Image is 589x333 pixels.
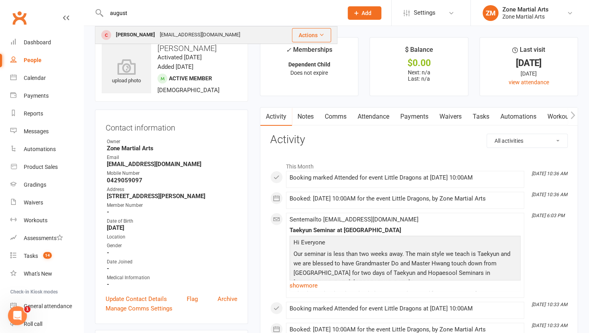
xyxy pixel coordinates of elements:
span: 14 [43,252,52,259]
strong: Zone Martial Arts [107,145,237,152]
li: This Month [270,158,568,171]
div: Address [107,186,237,193]
strong: Dependent Child [288,61,330,68]
a: Tasks [467,108,495,126]
div: People [24,57,42,63]
a: Tasks 14 [10,247,83,265]
div: Reports [24,110,43,117]
div: Date of Birth [107,218,237,225]
div: What's New [24,271,52,277]
a: Messages [10,123,83,140]
time: Added [DATE] [157,63,193,70]
div: [DATE] [487,59,570,67]
a: Payments [395,108,434,126]
a: show more [290,280,521,291]
span: Settings [414,4,436,22]
a: Waivers [10,194,83,212]
a: Comms [319,108,352,126]
a: Notes [292,108,319,126]
a: Waivers [434,108,467,126]
div: Gender [107,242,237,250]
a: Manage Comms Settings [106,304,172,313]
strong: - [107,265,237,272]
div: Calendar [24,75,46,81]
a: Archive [218,294,237,304]
a: Flag [187,294,198,304]
div: [DATE] [487,69,570,78]
div: Payments [24,93,49,99]
i: [DATE] 10:36 AM [532,171,567,176]
div: Booked: [DATE] 10:00AM for the event Little Dragons, by Zone Martial Arts [290,195,521,202]
input: Search... [104,8,337,19]
div: upload photo [102,59,151,85]
strong: - [107,281,237,288]
i: [DATE] 10:33 AM [532,323,567,328]
div: Mobile Number [107,170,237,177]
div: ZM [483,5,498,21]
a: Assessments [10,229,83,247]
div: Gradings [24,182,46,188]
a: Activity [260,108,292,126]
div: Member Number [107,202,237,209]
i: [DATE] 10:36 AM [532,192,567,197]
i: [DATE] 10:33 AM [532,302,567,307]
a: Product Sales [10,158,83,176]
div: Memberships [286,45,332,59]
div: Automations [24,146,56,152]
div: Booking marked Attended for event Little Dragons at [DATE] 10:00AM [290,174,521,181]
strong: [STREET_ADDRESS][PERSON_NAME] [107,193,237,200]
a: view attendance [508,79,549,85]
div: Roll call [24,321,42,327]
a: Attendance [352,108,395,126]
div: Owner [107,138,237,146]
div: Booked: [DATE] 10:00AM for the event Little Dragons, by Zone Martial Arts [290,326,521,333]
i: ✓ [286,46,291,54]
span: 1 [24,306,30,312]
strong: [EMAIL_ADDRESS][DOMAIN_NAME] [107,161,237,168]
p: Hi Everyone [292,238,519,249]
div: Zone Martial Arts [502,13,549,20]
div: Assessments [24,235,63,241]
a: Workouts [542,108,580,126]
button: Actions [292,28,331,42]
div: Tasks [24,253,38,259]
strong: [DATE] [107,224,237,231]
a: Payments [10,87,83,105]
div: Taekyun Seminar at [GEOGRAPHIC_DATA] [290,227,521,234]
button: Add [348,6,381,20]
div: Location [107,233,237,241]
strong: - [107,249,237,256]
span: Does not expire [290,70,328,76]
a: Gradings [10,176,83,194]
div: Zone Martial Arts [502,6,549,13]
a: Automations [10,140,83,158]
div: $ Balance [405,45,433,59]
div: Dashboard [24,39,51,45]
h3: [PERSON_NAME] [102,44,241,53]
a: Calendar [10,69,83,87]
div: Medical Information [107,274,237,282]
div: $0.00 [377,59,460,67]
div: [EMAIL_ADDRESS][DOMAIN_NAME] [157,29,242,41]
div: Waivers [24,199,43,206]
strong: - [107,208,237,216]
div: Date Joined [107,258,237,266]
a: Reports [10,105,83,123]
h3: Activity [270,134,568,146]
div: Booking marked Attended for event Little Dragons at [DATE] 10:00AM [290,305,521,312]
a: General attendance kiosk mode [10,297,83,315]
h3: Contact information [106,120,237,132]
div: Messages [24,128,49,134]
a: Dashboard [10,34,83,51]
a: Update Contact Details [106,294,167,304]
p: Our seminar is less than two weeks away. The main style we teach is Taekyun and we are blessed to... [292,249,519,289]
strong: 0429059097 [107,177,237,184]
span: [DEMOGRAPHIC_DATA] [157,87,220,94]
div: General attendance [24,303,72,309]
i: [DATE] 6:03 PM [532,213,564,218]
span: Add [362,10,371,16]
a: Automations [495,108,542,126]
time: Activated [DATE] [157,54,202,61]
div: Product Sales [24,164,58,170]
div: Last visit [512,45,545,59]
